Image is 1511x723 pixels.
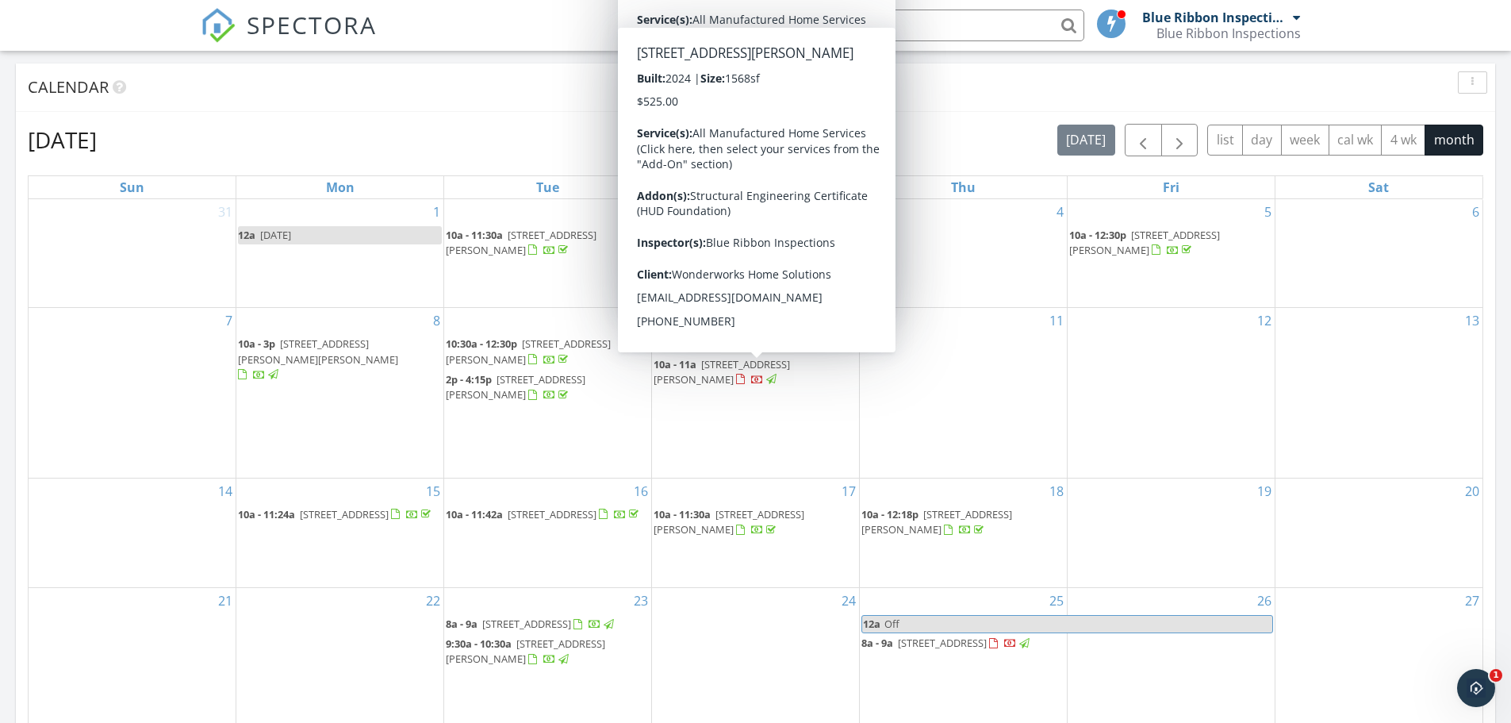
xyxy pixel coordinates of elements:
td: Go to September 7, 2025 [29,308,236,478]
a: Go to September 18, 2025 [1046,479,1067,504]
a: 8a - 9a [STREET_ADDRESS] [654,226,857,245]
iframe: Intercom live chat [1457,669,1495,707]
a: Go to September 23, 2025 [631,588,651,613]
td: Go to September 2, 2025 [444,199,652,308]
span: [STREET_ADDRESS][PERSON_NAME] [654,357,790,386]
span: 10a - 3p [238,337,275,351]
a: Monday [323,176,358,198]
span: 10a - 11:30a [446,228,503,242]
td: Go to September 11, 2025 [859,308,1067,478]
a: 10a - 3p [STREET_ADDRESS][PERSON_NAME][PERSON_NAME] [238,337,398,381]
span: [STREET_ADDRESS][PERSON_NAME] [446,372,585,402]
a: 10a - 11a [STREET_ADDRESS][PERSON_NAME] [654,357,790,386]
a: 8a - 9a [STREET_ADDRESS] [446,617,616,631]
a: 10a - 3p [STREET_ADDRESS][PERSON_NAME][PERSON_NAME] [238,335,442,385]
a: Friday [1160,176,1183,198]
span: [STREET_ADDRESS] [690,228,779,242]
td: Go to September 14, 2025 [29,478,236,587]
a: 10a - 11:30a [STREET_ADDRESS][PERSON_NAME] [446,228,596,257]
a: Saturday [1365,176,1392,198]
a: 10a - 11:24a [STREET_ADDRESS] [238,506,442,525]
a: SPECTORA [201,21,377,55]
a: 2p - 4:15p [STREET_ADDRESS][PERSON_NAME] [446,371,650,405]
button: day [1242,125,1282,156]
td: Go to September 18, 2025 [859,478,1067,587]
a: 10a - 11:24a [STREET_ADDRESS] [238,507,434,521]
span: SPECTORA [247,8,377,41]
span: [STREET_ADDRESS][PERSON_NAME] [1069,228,1220,257]
span: 10:30a - 12:30p [446,337,517,351]
span: 8a - 9a [654,228,685,242]
a: 8a - 9a [STREET_ADDRESS] [446,615,650,634]
a: Go to September 15, 2025 [423,479,443,504]
td: Go to September 4, 2025 [859,199,1067,308]
a: 8a - 9a [STREET_ADDRESS] [861,634,1065,653]
a: 10a - 12:18p [STREET_ADDRESS][PERSON_NAME] [861,507,1012,536]
a: 10a - 11:30a [STREET_ADDRESS][PERSON_NAME] [446,226,650,260]
span: 12a [238,228,255,242]
a: Go to September 20, 2025 [1462,479,1482,504]
a: Go to August 31, 2025 [215,199,236,225]
a: Go to September 10, 2025 [838,308,859,333]
a: Go to September 16, 2025 [631,479,651,504]
a: 10a - 11:42a [STREET_ADDRESS] [446,507,642,521]
span: [STREET_ADDRESS] [690,337,779,351]
a: Go to September 27, 2025 [1462,588,1482,613]
a: 8a - 9a [STREET_ADDRESS] [654,228,824,242]
a: Go to September 5, 2025 [1261,199,1275,225]
a: Go to September 25, 2025 [1046,588,1067,613]
td: Go to September 5, 2025 [1067,199,1275,308]
a: 10a - 11:42a [STREET_ADDRESS] [446,506,650,525]
a: Go to September 19, 2025 [1254,479,1275,504]
td: Go to September 13, 2025 [1275,308,1482,478]
span: 10a - 12:18p [861,507,918,521]
td: Go to September 8, 2025 [236,308,444,478]
td: Go to September 12, 2025 [1067,308,1275,478]
span: 10a - 11:42a [446,507,503,521]
a: 10a - 11:30a [STREET_ADDRESS][PERSON_NAME] [654,507,804,536]
a: Go to September 8, 2025 [430,308,443,333]
button: [DATE] [1057,125,1115,156]
a: 8a - 9a [STREET_ADDRESS] [861,636,1032,650]
a: Go to September 22, 2025 [423,588,443,613]
div: Blue Ribbon Inspections [1156,25,1301,41]
span: 12a [862,616,881,633]
td: Go to September 3, 2025 [652,199,860,308]
a: Go to September 14, 2025 [215,479,236,504]
a: 8a - 9a [STREET_ADDRESS] [654,335,857,354]
a: 10a - 12:30p [STREET_ADDRESS][PERSON_NAME] [1069,226,1273,260]
td: Go to August 31, 2025 [29,199,236,308]
a: Go to September 2, 2025 [638,199,651,225]
td: Go to September 16, 2025 [444,478,652,587]
span: 1 [1490,669,1502,682]
span: [STREET_ADDRESS][PERSON_NAME][PERSON_NAME] [238,337,398,366]
a: Go to September 17, 2025 [838,479,859,504]
button: Next month [1161,124,1198,156]
a: Sunday [117,176,148,198]
div: Blue Ribbon Inspections [1142,10,1289,25]
span: 9:30a - 10:30a [446,636,512,651]
a: 10a - 12:30p [STREET_ADDRESS][PERSON_NAME] [1069,228,1220,257]
span: 10a - 12:30p [1069,228,1126,242]
td: Go to September 9, 2025 [444,308,652,478]
td: Go to September 20, 2025 [1275,478,1482,587]
a: 9:30a - 10:30a [STREET_ADDRESS][PERSON_NAME] [446,635,650,669]
a: Wednesday [738,176,772,198]
button: list [1207,125,1243,156]
span: [STREET_ADDRESS][PERSON_NAME] [446,228,596,257]
a: 2p - 4:15p [STREET_ADDRESS][PERSON_NAME] [446,372,585,402]
span: 2p - 4:15p [446,372,492,386]
img: The Best Home Inspection Software - Spectora [201,8,236,43]
a: Go to September 21, 2025 [215,588,236,613]
span: 8a - 9a [654,337,685,351]
a: Go to September 9, 2025 [638,308,651,333]
a: Go to September 1, 2025 [430,199,443,225]
td: Go to September 15, 2025 [236,478,444,587]
a: Go to September 7, 2025 [222,308,236,333]
span: [STREET_ADDRESS][PERSON_NAME] [654,507,804,536]
a: 10a - 12:18p [STREET_ADDRESS][PERSON_NAME] [861,506,1065,540]
span: 10a - 11:30a [654,507,711,521]
input: Search everything... [767,10,1084,41]
span: 10a - 11:24a [238,507,295,521]
a: Go to September 26, 2025 [1254,588,1275,613]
